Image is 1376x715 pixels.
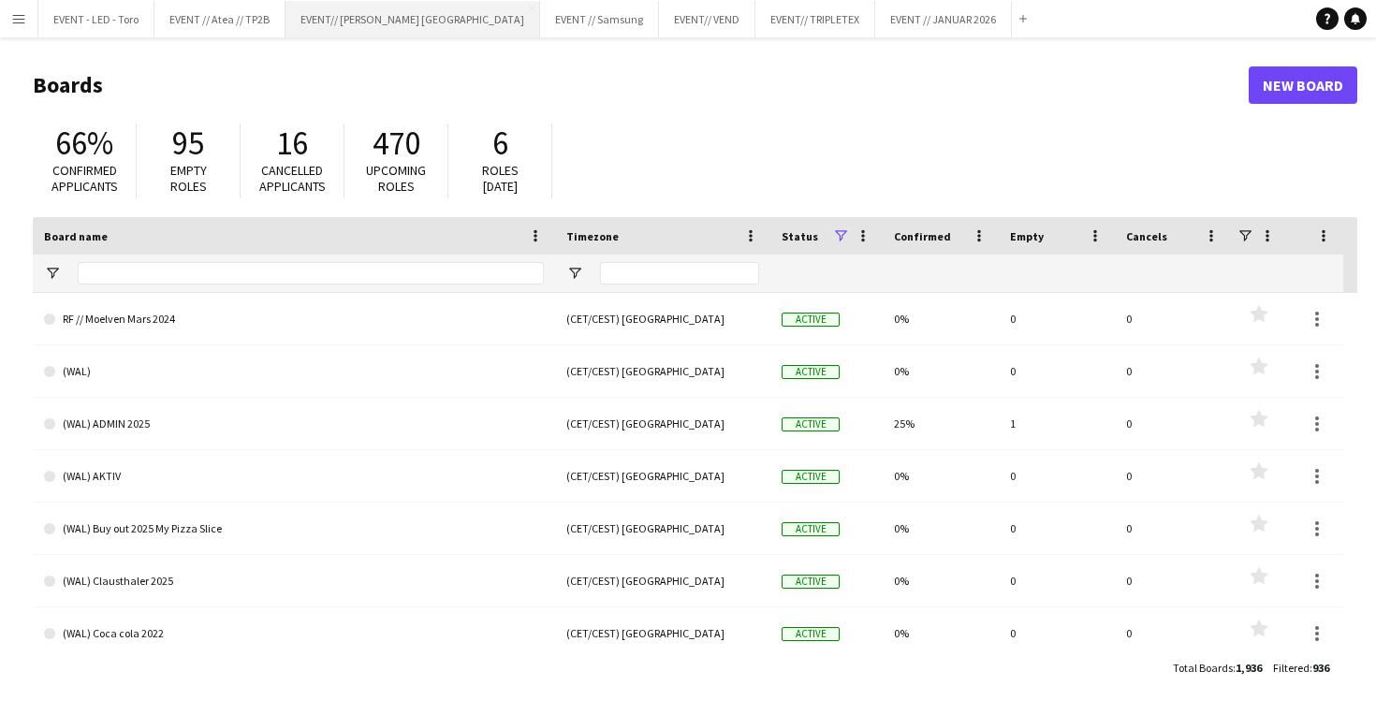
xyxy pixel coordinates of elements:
span: Total Boards [1173,661,1233,675]
span: 66% [55,123,113,164]
a: (WAL) Coca cola 2022 [44,607,544,660]
button: Open Filter Menu [566,265,583,282]
div: (CET/CEST) [GEOGRAPHIC_DATA] [555,345,770,397]
div: 0% [883,345,999,397]
button: EVENT // Samsung [540,1,659,37]
div: 0% [883,503,999,554]
span: Board name [44,229,108,243]
span: Active [782,522,840,536]
a: (WAL) Clausthaler 2025 [44,555,544,607]
input: Board name Filter Input [78,262,544,285]
span: Active [782,470,840,484]
a: (WAL) Buy out 2025 My Pizza Slice [44,503,544,555]
div: 0 [999,293,1115,344]
a: RF // Moelven Mars 2024 [44,293,544,345]
span: 936 [1312,661,1329,675]
span: Roles [DATE] [482,162,519,195]
span: Empty [1010,229,1044,243]
span: 470 [373,123,420,164]
span: Active [782,313,840,327]
span: Timezone [566,229,619,243]
span: Confirmed applicants [51,162,118,195]
div: 0% [883,555,999,606]
button: EVENT// TRIPLETEX [755,1,875,37]
a: (WAL) AKTIV [44,450,544,503]
div: 0 [1115,450,1231,502]
h1: Boards [33,71,1249,99]
button: EVENT// VEND [659,1,755,37]
span: Active [782,627,840,641]
span: Active [782,417,840,431]
span: Confirmed [894,229,951,243]
div: 0 [999,345,1115,397]
span: Active [782,575,840,589]
span: Cancels [1126,229,1167,243]
div: : [1173,649,1262,686]
div: 0 [999,503,1115,554]
div: (CET/CEST) [GEOGRAPHIC_DATA] [555,607,770,659]
span: 1,936 [1236,661,1262,675]
button: Open Filter Menu [44,265,61,282]
div: 0 [1115,293,1231,344]
span: Empty roles [170,162,207,195]
span: Status [782,229,818,243]
div: 0 [1115,398,1231,449]
button: EVENT - LED - Toro [38,1,154,37]
span: Filtered [1273,661,1310,675]
div: 1 [999,398,1115,449]
div: 25% [883,398,999,449]
div: : [1273,649,1329,686]
div: 0 [1115,555,1231,606]
div: 0 [1115,607,1231,659]
div: 0 [999,607,1115,659]
div: (CET/CEST) [GEOGRAPHIC_DATA] [555,398,770,449]
div: (CET/CEST) [GEOGRAPHIC_DATA] [555,503,770,554]
span: 16 [276,123,308,164]
span: Active [782,365,840,379]
div: (CET/CEST) [GEOGRAPHIC_DATA] [555,293,770,344]
button: EVENT// [PERSON_NAME] [GEOGRAPHIC_DATA] [285,1,540,37]
div: (CET/CEST) [GEOGRAPHIC_DATA] [555,450,770,502]
div: (CET/CEST) [GEOGRAPHIC_DATA] [555,555,770,606]
input: Timezone Filter Input [600,262,759,285]
a: New Board [1249,66,1357,104]
div: 0 [1115,345,1231,397]
span: 6 [492,123,508,164]
a: (WAL) ADMIN 2025 [44,398,544,450]
div: 0 [999,555,1115,606]
button: EVENT // JANUAR 2026 [875,1,1012,37]
a: (WAL) [44,345,544,398]
span: 95 [172,123,204,164]
div: 0% [883,293,999,344]
span: Cancelled applicants [259,162,326,195]
button: EVENT // Atea // TP2B [154,1,285,37]
div: 0 [999,450,1115,502]
div: 0% [883,607,999,659]
span: Upcoming roles [366,162,426,195]
div: 0 [1115,503,1231,554]
div: 0% [883,450,999,502]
